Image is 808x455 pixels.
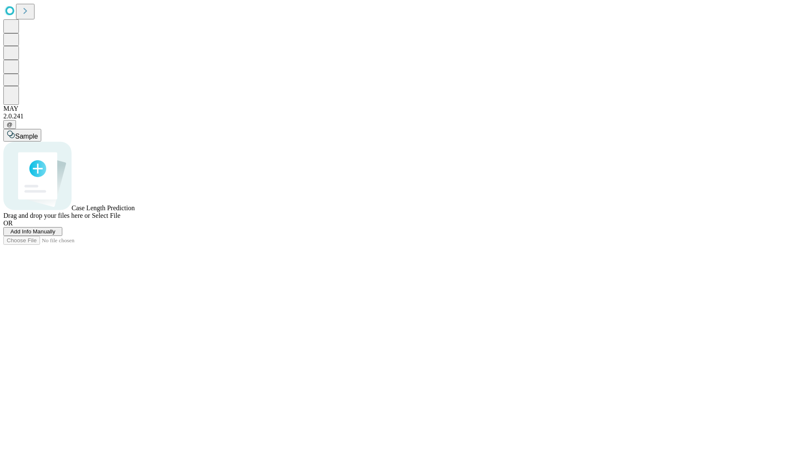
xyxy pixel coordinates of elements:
span: Add Info Manually [11,228,56,235]
span: Case Length Prediction [72,204,135,211]
span: @ [7,121,13,128]
span: Select File [92,212,120,219]
span: Drag and drop your files here or [3,212,90,219]
button: @ [3,120,16,129]
div: 2.0.241 [3,112,805,120]
div: MAY [3,105,805,112]
span: OR [3,219,13,227]
button: Sample [3,129,41,142]
span: Sample [15,133,38,140]
button: Add Info Manually [3,227,62,236]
